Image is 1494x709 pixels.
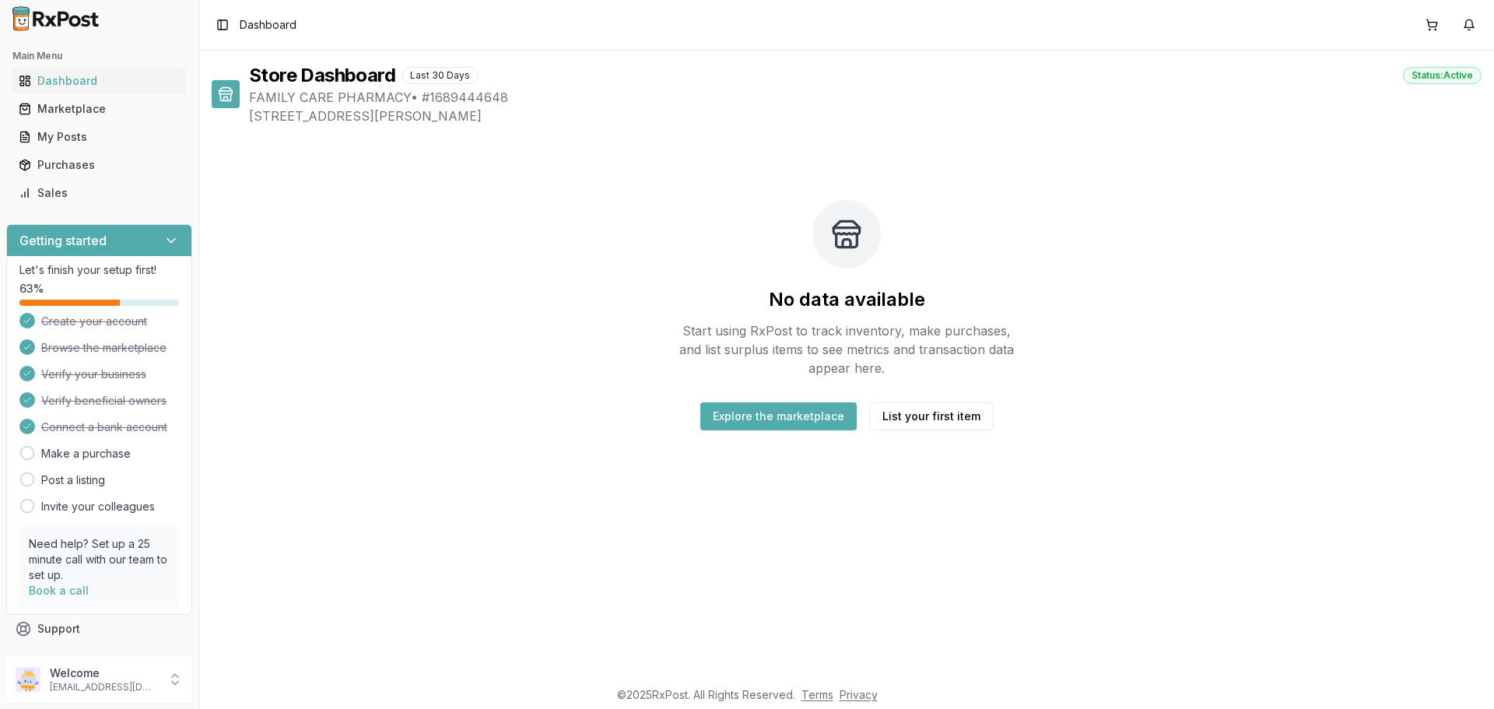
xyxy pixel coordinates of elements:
[41,446,131,462] a: Make a purchase
[769,287,925,312] h2: No data available
[249,107,1482,125] span: [STREET_ADDRESS][PERSON_NAME]
[1403,67,1482,84] div: Status: Active
[41,340,167,356] span: Browse the marketplace
[41,367,146,382] span: Verify your business
[12,123,186,151] a: My Posts
[402,67,479,84] div: Last 30 Days
[16,667,40,692] img: User avatar
[6,97,192,121] button: Marketplace
[29,584,89,597] a: Book a call
[249,63,395,88] h1: Store Dashboard
[50,681,158,693] p: [EMAIL_ADDRESS][DOMAIN_NAME]
[869,402,994,430] button: List your first item
[6,153,192,177] button: Purchases
[12,95,186,123] a: Marketplace
[19,129,180,145] div: My Posts
[12,151,186,179] a: Purchases
[6,125,192,149] button: My Posts
[240,17,296,33] span: Dashboard
[19,262,179,278] p: Let's finish your setup first!
[19,101,180,117] div: Marketplace
[19,231,107,250] h3: Getting started
[19,281,44,297] span: 63 %
[840,688,878,701] a: Privacy
[12,50,186,62] h2: Main Menu
[700,402,857,430] button: Explore the marketplace
[6,68,192,93] button: Dashboard
[50,665,158,681] p: Welcome
[19,73,180,89] div: Dashboard
[6,643,192,671] button: Feedback
[41,419,167,435] span: Connect a bank account
[19,185,180,201] div: Sales
[6,6,106,31] img: RxPost Logo
[240,17,296,33] nav: breadcrumb
[12,179,186,207] a: Sales
[672,321,1021,377] p: Start using RxPost to track inventory, make purchases, and list surplus items to see metrics and ...
[19,157,180,173] div: Purchases
[6,615,192,643] button: Support
[6,181,192,205] button: Sales
[41,314,147,329] span: Create your account
[29,536,170,583] p: Need help? Set up a 25 minute call with our team to set up.
[41,472,105,488] a: Post a listing
[41,499,155,514] a: Invite your colleagues
[249,88,1482,107] span: FAMILY CARE PHARMACY • # 1689444648
[801,688,833,701] a: Terms
[37,649,90,665] span: Feedback
[12,67,186,95] a: Dashboard
[41,393,167,409] span: Verify beneficial owners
